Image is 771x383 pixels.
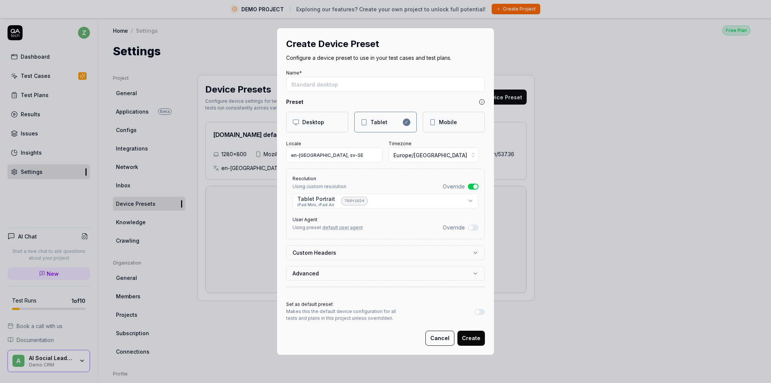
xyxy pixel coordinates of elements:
[286,37,485,51] h2: Create Device Preset
[286,98,303,106] h4: Preset
[286,301,333,307] label: Set as default preset
[425,331,454,346] button: Cancel
[286,147,382,163] input: en-US, sv-SE
[286,141,301,146] label: Locale
[389,141,411,146] label: Timezone
[286,77,485,92] input: Standard desktop
[293,217,317,222] label: User Agent
[370,118,387,126] div: Tablet
[293,183,346,190] p: Using custom resolution
[443,223,465,231] label: Override
[293,249,472,257] label: Custom Headers
[322,225,363,230] span: default user agent
[293,225,363,230] span: Using preset
[302,118,324,126] div: Desktop
[293,176,316,181] label: Resolution
[293,266,478,280] button: Advanced
[403,119,410,126] div: ✓
[293,246,478,260] button: Custom Headers
[457,331,485,346] button: Create
[286,308,407,322] p: Makes this the default device configuration for all tests and plans in this project unless overri...
[443,182,465,190] label: Override
[286,54,485,62] p: Configure a device preset to use in your test cases and test plans.
[286,70,302,76] label: Name*
[439,118,457,126] div: Mobile
[393,151,467,159] span: Europe/[GEOGRAPHIC_DATA]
